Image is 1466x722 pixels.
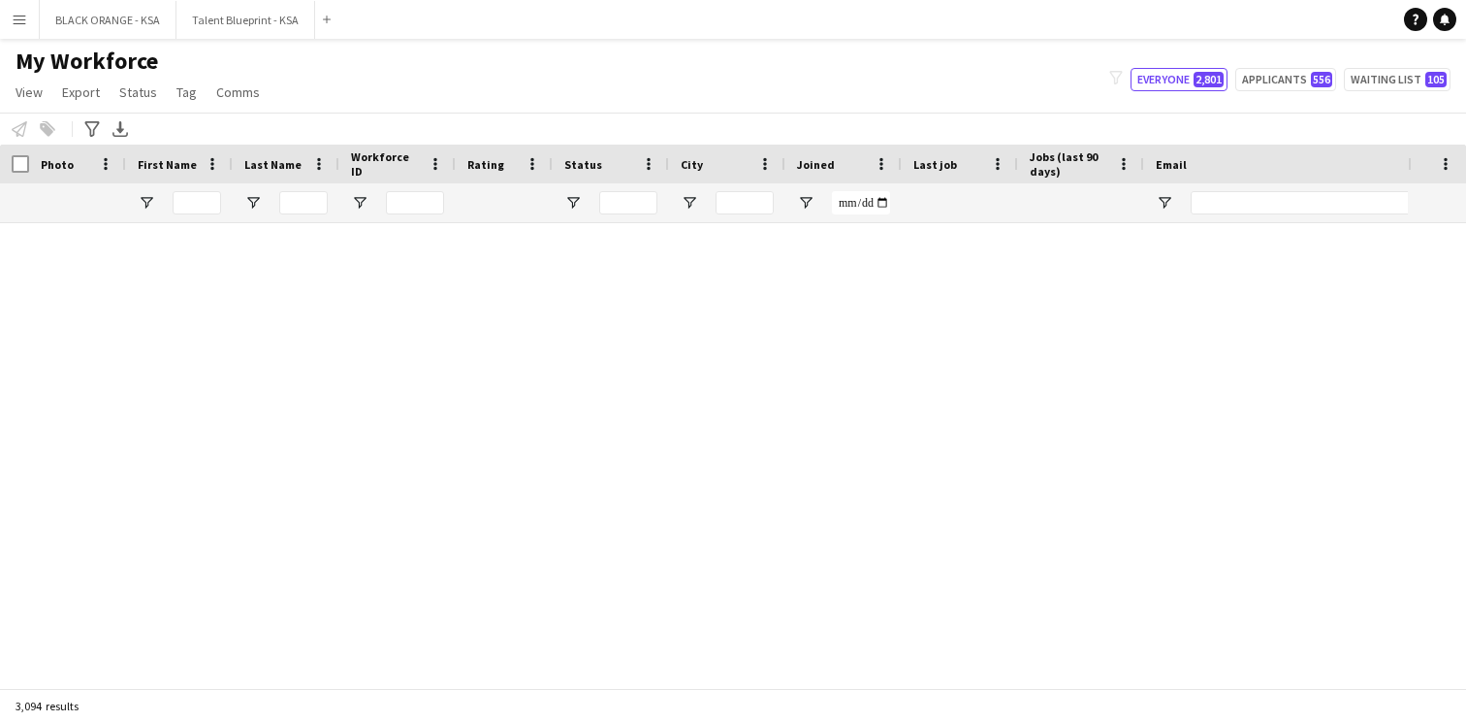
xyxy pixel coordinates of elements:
a: Status [112,80,165,105]
span: View [16,83,43,101]
button: Talent Blueprint - KSA [176,1,315,39]
button: Waiting list105 [1344,68,1450,91]
button: Open Filter Menu [244,194,262,212]
button: Applicants556 [1235,68,1336,91]
span: My Workforce [16,47,158,76]
input: City Filter Input [716,191,774,214]
span: 556 [1311,72,1332,87]
span: Status [564,157,602,172]
button: Open Filter Menu [351,194,368,212]
span: Jobs (last 90 days) [1030,149,1109,179]
input: Status Filter Input [599,191,657,214]
button: Open Filter Menu [138,194,155,212]
span: Export [62,83,100,101]
button: Open Filter Menu [564,194,582,212]
button: Open Filter Menu [797,194,814,212]
span: Email [1156,157,1187,172]
span: Comms [216,83,260,101]
button: Everyone2,801 [1131,68,1227,91]
span: 105 [1425,72,1447,87]
span: First Name [138,157,197,172]
span: 2,801 [1194,72,1224,87]
a: Export [54,80,108,105]
a: Tag [169,80,205,105]
button: Open Filter Menu [681,194,698,212]
span: Workforce ID [351,149,421,179]
input: Joined Filter Input [832,191,890,214]
app-action-btn: Advanced filters [80,117,104,141]
app-action-btn: Export XLSX [109,117,132,141]
input: First Name Filter Input [173,191,221,214]
span: Last job [913,157,957,172]
input: Workforce ID Filter Input [386,191,444,214]
span: Last Name [244,157,302,172]
span: Status [119,83,157,101]
input: Last Name Filter Input [279,191,328,214]
a: View [8,80,50,105]
a: Comms [208,80,268,105]
span: Joined [797,157,835,172]
span: Rating [467,157,504,172]
span: City [681,157,703,172]
button: Open Filter Menu [1156,194,1173,212]
span: Photo [41,157,74,172]
span: Tag [176,83,197,101]
button: BLACK ORANGE - KSA [40,1,176,39]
